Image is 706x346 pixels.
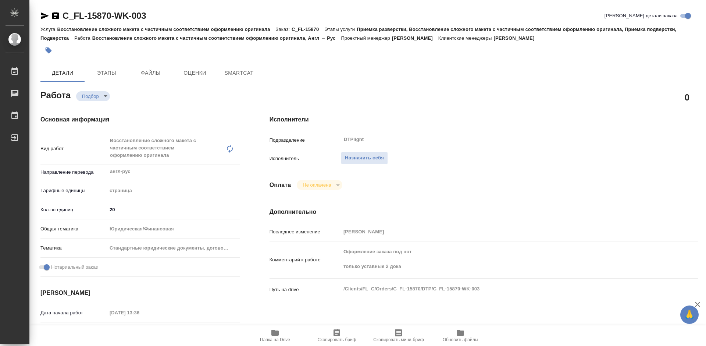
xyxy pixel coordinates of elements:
[40,225,107,233] p: Общая тематика
[40,309,107,317] p: Дата начала работ
[270,286,341,293] p: Путь на drive
[40,169,107,176] p: Направление перевода
[297,180,342,190] div: Подбор
[244,325,306,346] button: Папка на Drive
[89,68,124,78] span: Этапы
[493,35,540,41] p: [PERSON_NAME]
[63,11,146,21] a: C_FL-15870-WK-003
[51,264,98,271] span: Нотариальный заказ
[306,325,368,346] button: Скопировать бриф
[276,27,292,32] p: Заказ:
[40,289,240,297] h4: [PERSON_NAME]
[680,306,699,324] button: 🙏
[40,27,57,32] p: Услуга
[107,307,171,318] input: Пустое поле
[45,68,80,78] span: Детали
[683,307,696,322] span: 🙏
[40,42,57,59] button: Добавить тэг
[270,208,698,216] h4: Дополнительно
[341,35,392,41] p: Проектный менеджер
[92,35,341,41] p: Восстановление сложного макета с частичным соответствием оформлению оригинала, Англ → Рус
[270,115,698,124] h4: Исполнители
[392,35,438,41] p: [PERSON_NAME]
[107,204,240,215] input: ✎ Введи что-нибудь
[341,152,388,165] button: Назначить себя
[341,246,662,273] textarea: Оформление заказа под нот только уставные 2 дока
[40,88,71,101] h2: Работа
[345,154,384,162] span: Назначить себя
[40,187,107,194] p: Тарифные единицы
[341,283,662,295] textarea: /Clients/FL_C/Orders/C_FL-15870/DTP/C_FL-15870-WK-003
[40,11,49,20] button: Скопировать ссылку для ЯМессенджера
[270,228,341,236] p: Последнее изменение
[605,12,678,20] span: [PERSON_NAME] детали заказа
[107,223,240,235] div: Юридическая/Финансовая
[270,155,341,162] p: Исполнитель
[80,93,101,99] button: Подбор
[270,137,341,144] p: Подразделение
[133,68,168,78] span: Файлы
[221,68,257,78] span: SmartCat
[429,325,491,346] button: Обновить файлы
[260,337,290,342] span: Папка на Drive
[341,226,662,237] input: Пустое поле
[107,242,240,254] div: Стандартные юридические документы, договоры, уставы
[40,27,676,41] p: Приемка разверстки, Восстановление сложного макета с частичным соответствием оформлению оригинала...
[317,337,356,342] span: Скопировать бриф
[368,325,429,346] button: Скопировать мини-бриф
[270,181,291,190] h4: Оплата
[177,68,213,78] span: Оценки
[107,184,240,197] div: страница
[270,256,341,264] p: Комментарий к работе
[373,337,424,342] span: Скопировать мини-бриф
[51,11,60,20] button: Скопировать ссылку
[40,145,107,152] p: Вид работ
[443,337,478,342] span: Обновить файлы
[57,27,275,32] p: Восстановление сложного макета с частичным соответствием оформлению оригинала
[74,35,92,41] p: Работа
[300,182,333,188] button: Не оплачена
[438,35,494,41] p: Клиентские менеджеры
[40,206,107,213] p: Кол-во единиц
[685,91,689,103] h2: 0
[76,91,110,101] div: Подбор
[40,115,240,124] h4: Основная информация
[40,244,107,252] p: Тематика
[292,27,324,32] p: C_FL-15870
[324,27,357,32] p: Этапы услуги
